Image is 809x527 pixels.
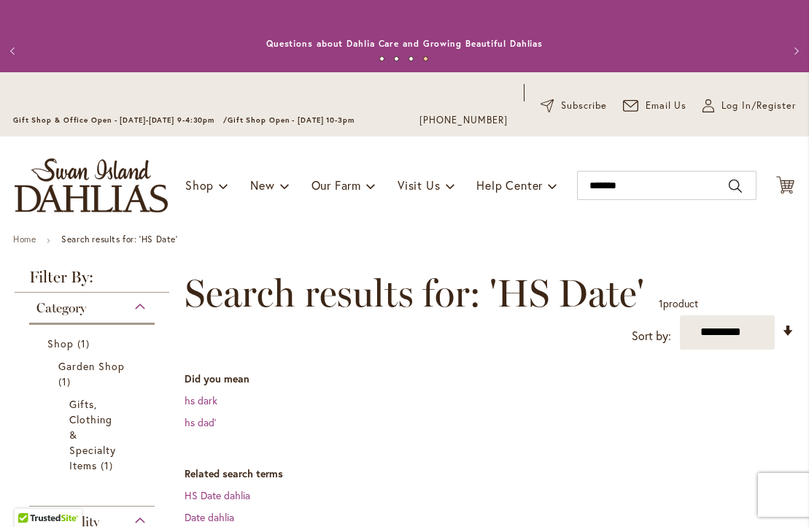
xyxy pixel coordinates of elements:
[11,475,52,516] iframe: Launch Accessibility Center
[721,99,796,113] span: Log In/Register
[185,488,250,502] a: HS Date dahlia
[36,300,86,316] span: Category
[423,56,428,61] button: 4 of 4
[15,158,168,212] a: store logo
[623,99,687,113] a: Email Us
[185,466,794,481] dt: Related search terms
[311,177,361,193] span: Our Farm
[13,115,228,125] span: Gift Shop & Office Open - [DATE]-[DATE] 9-4:30pm /
[266,38,543,49] a: Questions about Dahlia Care and Growing Beautiful Dahlias
[185,415,216,429] a: hs dad'
[228,115,355,125] span: Gift Shop Open - [DATE] 10-3pm
[58,359,125,373] span: Garden Shop
[659,296,663,310] span: 1
[58,374,74,389] span: 1
[659,292,698,315] p: product
[13,234,36,245] a: Home
[185,510,234,524] a: Date dahlia
[185,372,794,386] dt: Did you mean
[101,458,117,473] span: 1
[69,396,118,473] a: Gifts, Clothing &amp; Specialty Items
[780,36,809,66] button: Next
[419,113,508,128] a: [PHONE_NUMBER]
[15,269,169,293] strong: Filter By:
[185,177,214,193] span: Shop
[61,234,177,245] strong: Search results for: 'HS Date'
[646,99,687,113] span: Email Us
[398,177,440,193] span: Visit Us
[379,56,384,61] button: 1 of 4
[185,272,644,315] span: Search results for: 'HS Date'
[185,393,217,407] a: hs dark
[47,336,74,350] span: Shop
[409,56,414,61] button: 3 of 4
[394,56,399,61] button: 2 of 4
[69,397,116,472] span: Gifts, Clothing & Specialty Items
[476,177,543,193] span: Help Center
[702,99,796,113] a: Log In/Register
[632,323,671,350] label: Sort by:
[250,177,274,193] span: New
[541,99,607,113] a: Subscribe
[58,358,129,389] a: Garden Shop
[47,336,140,351] a: Shop
[561,99,607,113] span: Subscribe
[77,336,93,351] span: 1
